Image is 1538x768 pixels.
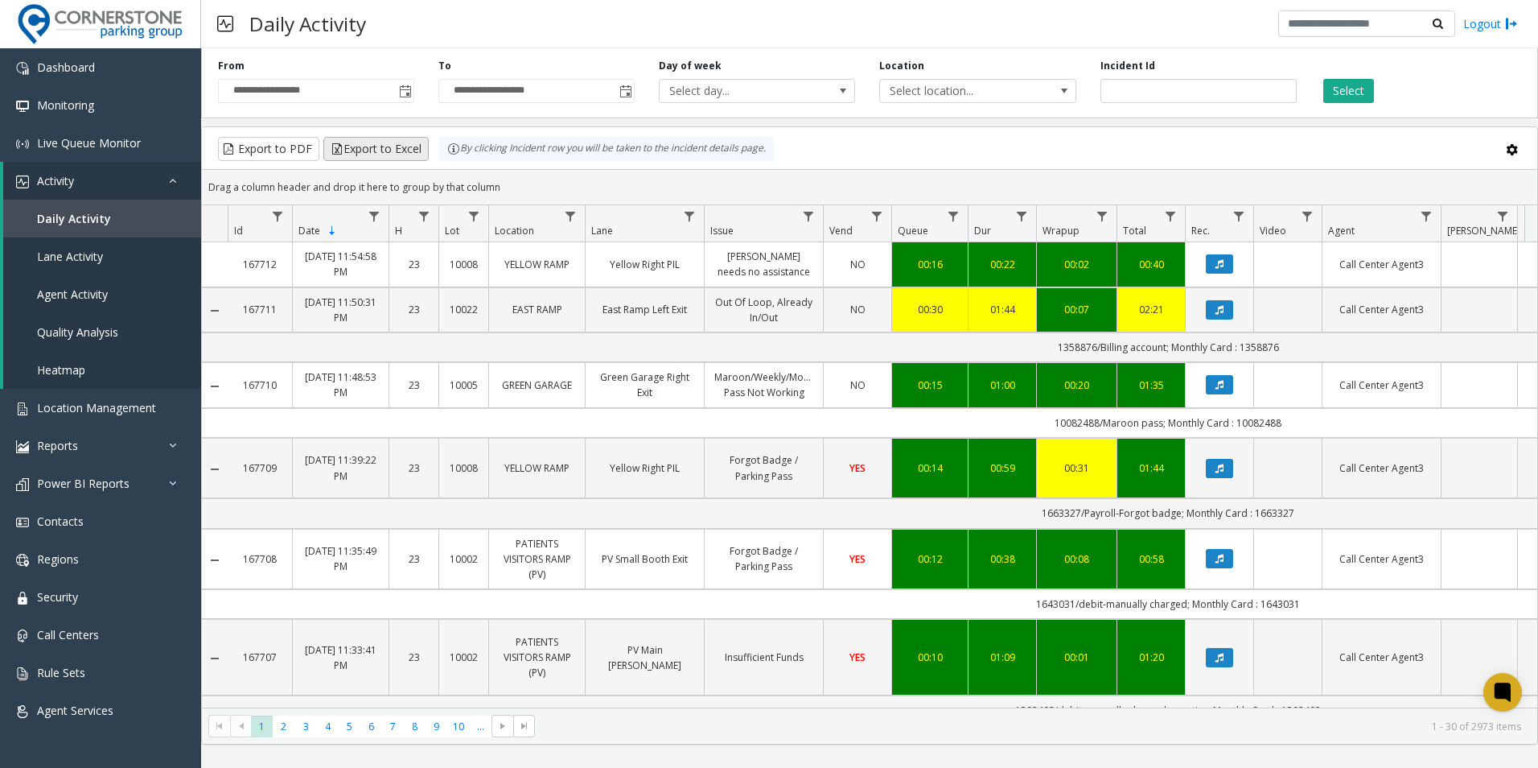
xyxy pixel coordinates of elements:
span: Activity [37,173,74,188]
a: GREEN GARAGE [499,378,575,393]
img: logout [1505,15,1518,32]
a: 10005 [449,378,479,393]
label: To [438,59,451,73]
a: YES [833,551,882,567]
a: Collapse Details [202,554,228,567]
a: Vend Filter Menu [866,205,888,227]
span: Monitoring [37,97,94,113]
a: 00:31 [1047,460,1107,476]
a: Agent Activity [3,275,201,313]
a: PV Main [PERSON_NAME] [595,642,694,673]
a: Total Filter Menu [1160,205,1182,227]
img: 'icon' [16,440,29,453]
a: YELLOW RAMP [499,257,575,272]
a: Call Center Agent3 [1332,551,1431,567]
span: Rec. [1191,224,1210,237]
span: Page 11 [470,716,491,737]
img: 'icon' [16,554,29,567]
span: YES [849,552,866,566]
a: 167711 [237,302,282,317]
span: Id [234,224,243,237]
span: Go to the last page [518,720,531,733]
a: 01:00 [978,378,1026,393]
a: Wrapup Filter Menu [1092,205,1113,227]
label: Location [879,59,924,73]
span: Page 5 [339,716,360,737]
img: 'icon' [16,62,29,75]
a: 10022 [449,302,479,317]
div: 01:09 [978,650,1026,665]
a: Video Filter Menu [1297,205,1318,227]
span: Go to the last page [513,715,535,737]
a: 23 [399,650,429,665]
div: 00:14 [902,460,958,476]
a: Yellow Right PIL [595,257,694,272]
span: Lane Activity [37,249,103,264]
span: Lane [591,224,613,237]
span: Quality Analysis [37,324,118,340]
div: 00:59 [978,460,1026,476]
span: Power BI Reports [37,476,130,491]
a: 00:07 [1047,302,1107,317]
a: 167708 [237,551,282,567]
a: 01:44 [1127,460,1175,476]
a: 00:10 [902,650,958,665]
a: 00:20 [1047,378,1107,393]
label: From [218,59,245,73]
a: Collapse Details [202,304,228,317]
a: 00:58 [1127,551,1175,567]
a: Call Center Agent3 [1332,302,1431,317]
a: 00:16 [902,257,958,272]
span: Go to the next page [496,720,509,733]
a: Forgot Badge / Parking Pass [714,452,813,483]
a: 00:40 [1127,257,1175,272]
img: 'icon' [16,705,29,718]
a: 167712 [237,257,282,272]
a: 167710 [237,378,282,393]
span: Sortable [326,225,339,237]
a: YELLOW RAMP [499,460,575,476]
span: Date [298,224,320,237]
span: Agent [1328,224,1355,237]
a: YES [833,460,882,476]
span: Toggle popup [616,80,634,102]
a: 00:01 [1047,650,1107,665]
a: [DATE] 11:39:22 PM [302,452,379,483]
img: 'icon' [16,175,29,188]
button: Export to Excel [323,137,429,161]
a: 23 [399,460,429,476]
a: Lane Filter Menu [679,205,701,227]
div: 01:44 [978,302,1026,317]
a: PATIENTS VISITORS RAMP (PV) [499,634,575,681]
span: Page 6 [360,716,382,737]
a: [DATE] 11:50:31 PM [302,295,379,325]
span: [PERSON_NAME] [1447,224,1520,237]
a: Lane Activity [3,237,201,275]
div: 01:35 [1127,378,1175,393]
a: 23 [399,378,429,393]
a: Forgot Badge / Parking Pass [714,543,813,574]
span: Dashboard [37,60,95,75]
span: Go to the next page [491,715,513,737]
div: By clicking Incident row you will be taken to the incident details page. [439,137,774,161]
a: Dur Filter Menu [1011,205,1033,227]
a: Maroon/Weekly/Monthly Pass Not Working [714,370,813,400]
a: Daily Activity [3,200,201,237]
span: Page 4 [317,716,339,737]
a: 00:22 [978,257,1026,272]
label: Day of week [659,59,722,73]
span: Daily Activity [37,211,111,226]
img: 'icon' [16,630,29,642]
span: NO [850,303,866,316]
span: Select day... [660,80,816,102]
a: NO [833,302,882,317]
span: Lot [445,224,459,237]
span: Dur [974,224,991,237]
span: Issue [710,224,734,237]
